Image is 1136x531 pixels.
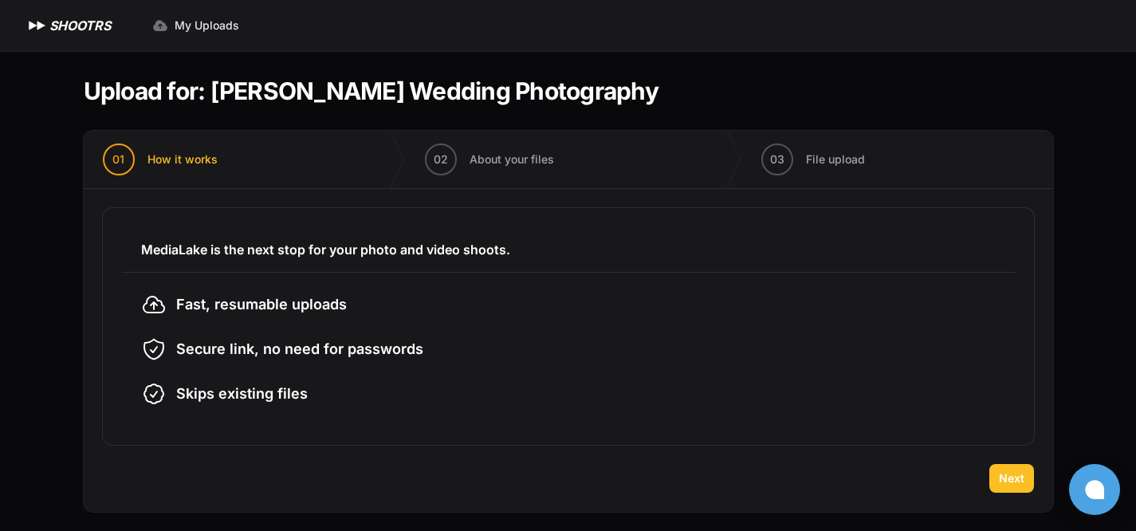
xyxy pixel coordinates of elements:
[141,240,996,259] h3: MediaLake is the next stop for your photo and video shoots.
[742,131,884,188] button: 03 File upload
[26,16,49,35] img: SHOOTRS
[143,11,249,40] a: My Uploads
[176,338,423,360] span: Secure link, no need for passwords
[1069,464,1120,515] button: Open chat window
[112,151,124,167] span: 01
[770,151,784,167] span: 03
[999,470,1024,486] span: Next
[49,16,111,35] h1: SHOOTRS
[176,293,347,316] span: Fast, resumable uploads
[26,16,111,35] a: SHOOTRS SHOOTRS
[806,151,865,167] span: File upload
[84,77,658,105] h1: Upload for: [PERSON_NAME] Wedding Photography
[989,464,1034,493] button: Next
[470,151,554,167] span: About your files
[84,131,237,188] button: 01 How it works
[147,151,218,167] span: How it works
[406,131,573,188] button: 02 About your files
[175,18,239,33] span: My Uploads
[176,383,308,405] span: Skips existing files
[434,151,448,167] span: 02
